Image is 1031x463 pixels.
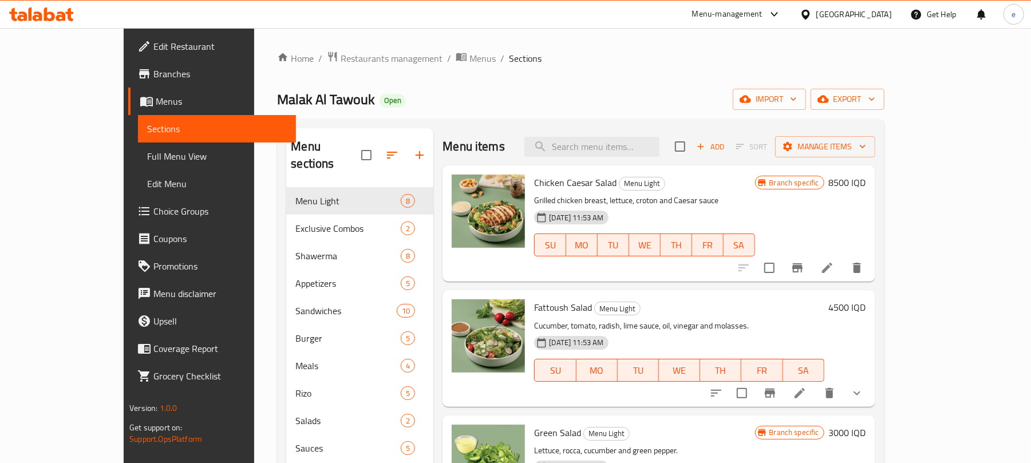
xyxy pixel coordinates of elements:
a: Edit menu item [793,386,807,400]
button: Add section [406,141,433,169]
span: Salads [295,414,401,428]
span: FR [746,362,778,379]
a: Grocery Checklist [128,362,296,390]
button: delete [816,379,843,407]
div: items [401,276,415,290]
a: Edit Restaurant [128,33,296,60]
span: 2 [401,223,414,234]
button: SA [724,234,755,256]
p: Grilled chicken breast, lettuce, croton and Caesar sauce [534,193,755,208]
span: 5 [401,388,414,399]
span: Menu Light [584,427,629,440]
div: Exclusive Combos2 [286,215,433,242]
span: Fattoush Salad [534,299,592,316]
span: WE [663,362,696,379]
a: Menus [456,51,496,66]
a: Full Menu View [138,143,296,170]
span: Sandwiches [295,304,397,318]
span: Edit Restaurant [153,39,287,53]
span: 5 [401,333,414,344]
nav: breadcrumb [277,51,884,66]
span: SA [788,362,820,379]
span: Version: [129,401,157,415]
a: Coverage Report [128,335,296,362]
span: Full Menu View [147,149,287,163]
button: TU [618,359,659,382]
div: Shawerma8 [286,242,433,270]
img: Chicken Caesar Salad [452,175,525,248]
span: SU [539,237,562,254]
a: Choice Groups [128,197,296,225]
span: Sections [147,122,287,136]
span: Shawerma [295,249,401,263]
button: sort-choices [702,379,730,407]
span: Meals [295,359,401,373]
span: e [1012,8,1016,21]
span: Menu Light [295,194,401,208]
span: 8 [401,196,414,207]
button: Branch-specific-item [756,379,784,407]
span: Edit Menu [147,177,287,191]
span: Select to update [730,381,754,405]
span: 8 [401,251,414,262]
a: Coupons [128,225,296,252]
a: Menu disclaimer [128,280,296,307]
span: Get support on: [129,420,182,435]
span: TH [705,362,737,379]
div: Menu Light [594,302,641,315]
a: Restaurants management [327,51,443,66]
span: Upsell [153,314,287,328]
span: export [820,92,875,106]
h6: 8500 IQD [829,175,866,191]
span: Burger [295,331,401,345]
span: Coverage Report [153,342,287,355]
span: 2 [401,415,414,426]
div: Sandwiches10 [286,297,433,325]
span: Select section first [729,138,775,156]
span: Select section [668,134,692,159]
span: TU [622,362,654,379]
div: items [401,221,415,235]
span: Branches [153,67,287,81]
span: Grocery Checklist [153,369,287,383]
span: Coupons [153,232,287,246]
button: SU [534,359,576,382]
button: show more [843,379,871,407]
div: Menu Light [583,427,630,441]
div: items [401,414,415,428]
a: Menus [128,88,296,115]
div: [GEOGRAPHIC_DATA] [816,8,892,21]
div: Meals4 [286,352,433,379]
span: Green Salad [534,424,581,441]
span: 10 [397,306,414,316]
div: items [401,359,415,373]
span: WE [634,237,656,254]
span: TU [602,237,625,254]
button: import [733,89,806,110]
p: Cucumber, tomato, radish, lime sauce, oil, vinegar and molasses. [534,319,824,333]
span: Add [695,140,726,153]
button: MO [566,234,598,256]
div: Menu Light8 [286,187,433,215]
div: items [401,386,415,400]
a: Upsell [128,307,296,335]
span: Sauces [295,441,401,455]
span: Menus [469,52,496,65]
div: Salads2 [286,407,433,434]
div: items [397,304,415,318]
span: Restaurants management [341,52,443,65]
a: Edit menu item [820,261,834,275]
a: Support.OpsPlatform [129,432,202,446]
span: 5 [401,278,414,289]
button: WE [629,234,661,256]
span: [DATE] 11:53 AM [544,337,608,348]
input: search [524,137,659,157]
span: MO [581,362,613,379]
div: Rizo5 [286,379,433,407]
